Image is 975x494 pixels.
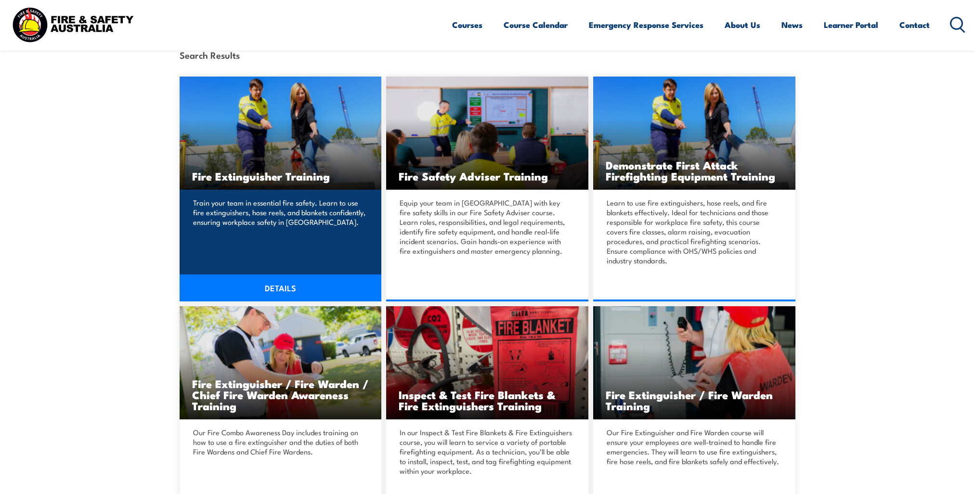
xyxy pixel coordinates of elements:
img: Demonstrate First Attack Firefighting Equipment [593,77,795,190]
p: In our Inspect & Test Fire Blankets & Fire Extinguishers course, you will learn to service a vari... [400,428,572,476]
a: Fire Safety Adviser Training [386,77,588,190]
p: Learn to use fire extinguishers, hose reels, and fire blankets effectively. Ideal for technicians... [607,198,779,265]
img: Fire Combo Awareness Day [180,306,382,419]
a: Emergency Response Services [589,12,703,38]
img: Fire Extinguisher Fire Warden Training [593,306,795,419]
a: Learner Portal [824,12,878,38]
a: News [781,12,803,38]
p: Equip your team in [GEOGRAPHIC_DATA] with key fire safety skills in our Fire Safety Adviser cours... [400,198,572,256]
a: Demonstrate First Attack Firefighting Equipment Training [593,77,795,190]
img: Fire Extinguisher Training [180,77,382,190]
a: DETAILS [180,274,382,301]
a: Course Calendar [504,12,568,38]
a: Fire Extinguisher / Fire Warden / Chief Fire Warden Awareness Training [180,306,382,419]
a: About Us [725,12,760,38]
a: Contact [899,12,930,38]
h3: Fire Safety Adviser Training [399,170,576,182]
h3: Fire Extinguisher / Fire Warden Training [606,389,783,411]
strong: Search Results [180,48,240,61]
p: Our Fire Extinguisher and Fire Warden course will ensure your employees are well-trained to handl... [607,428,779,466]
p: Our Fire Combo Awareness Day includes training on how to use a fire extinguisher and the duties o... [193,428,365,456]
a: Fire Extinguisher / Fire Warden Training [593,306,795,419]
p: Train your team in essential fire safety. Learn to use fire extinguishers, hose reels, and blanke... [193,198,365,227]
h3: Fire Extinguisher Training [192,170,369,182]
h3: Fire Extinguisher / Fire Warden / Chief Fire Warden Awareness Training [192,378,369,411]
h3: Demonstrate First Attack Firefighting Equipment Training [606,159,783,182]
a: Courses [452,12,482,38]
h3: Inspect & Test Fire Blankets & Fire Extinguishers Training [399,389,576,411]
img: Inspect & Test Fire Blankets & Fire Extinguishers Training [386,306,588,419]
img: Fire Safety Advisor [386,77,588,190]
